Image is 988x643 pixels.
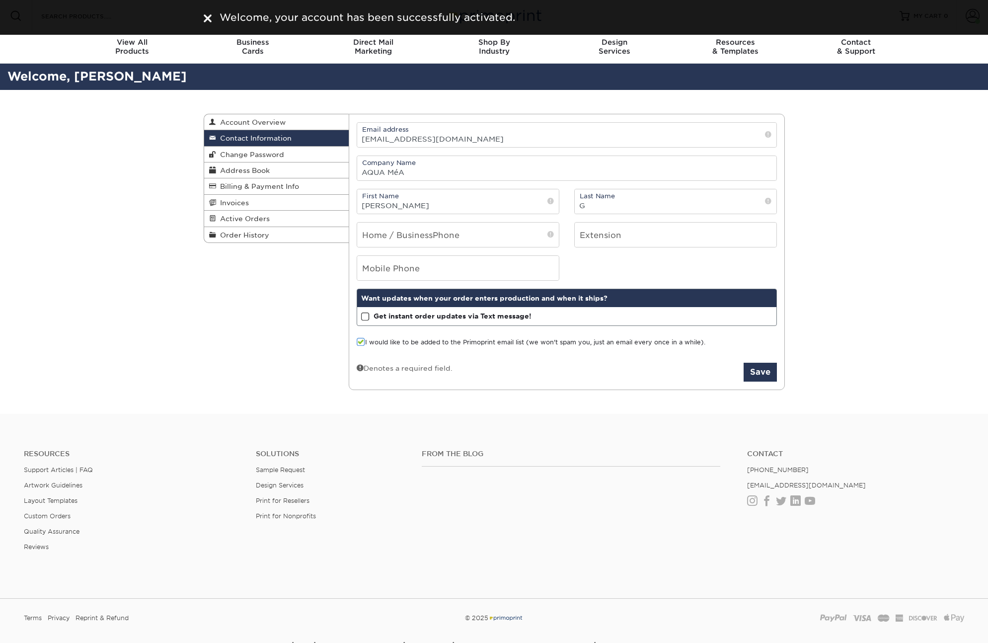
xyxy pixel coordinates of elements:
a: Contact Information [204,130,349,146]
span: Business [192,38,313,47]
a: Account Overview [204,114,349,130]
strong: Get instant order updates via Text message! [374,312,532,320]
div: Services [554,38,675,56]
span: Address Book [216,166,270,174]
div: © 2025 [335,611,653,626]
a: Design Services [256,482,304,489]
a: Billing & Payment Info [204,178,349,194]
div: & Templates [675,38,796,56]
a: Print for Nonprofits [256,512,316,520]
div: Cards [192,38,313,56]
a: Reviews [24,543,49,551]
a: View AllProducts [72,32,193,64]
span: Shop By [434,38,554,47]
a: Contact& Support [796,32,916,64]
a: Direct MailMarketing [313,32,434,64]
a: Artwork Guidelines [24,482,82,489]
h4: Solutions [256,450,407,458]
label: I would like to be added to the Primoprint email list (we won't spam you, just an email every onc... [357,338,705,347]
a: Print for Resellers [256,497,309,504]
div: Want updates when your order enters production and when it ships? [357,289,776,307]
span: Welcome, your account has been successfully activated. [220,11,515,23]
a: Privacy [48,611,70,626]
span: Billing & Payment Info [216,182,299,190]
span: Change Password [216,151,284,159]
a: Custom Orders [24,512,71,520]
a: Contact [747,450,964,458]
span: Design [554,38,675,47]
span: Contact Information [216,134,292,142]
div: Denotes a required field. [357,363,453,373]
a: [PHONE_NUMBER] [747,466,809,474]
a: Quality Assurance [24,528,79,535]
img: close [204,14,212,22]
button: Save [744,363,777,382]
a: DesignServices [554,32,675,64]
a: Order History [204,227,349,242]
a: BusinessCards [192,32,313,64]
img: Primoprint [488,614,523,622]
a: Shop ByIndustry [434,32,554,64]
a: Layout Templates [24,497,77,504]
span: Order History [216,231,269,239]
span: Resources [675,38,796,47]
a: Reprint & Refund [76,611,129,626]
span: Account Overview [216,118,286,126]
a: Sample Request [256,466,305,474]
a: Support Articles | FAQ [24,466,93,474]
a: [EMAIL_ADDRESS][DOMAIN_NAME] [747,482,866,489]
span: Invoices [216,199,249,207]
a: Change Password [204,147,349,162]
h4: From the Blog [422,450,720,458]
h4: Resources [24,450,241,458]
a: Address Book [204,162,349,178]
a: Terms [24,611,42,626]
div: Products [72,38,193,56]
span: Direct Mail [313,38,434,47]
div: Marketing [313,38,434,56]
div: & Support [796,38,916,56]
a: Resources& Templates [675,32,796,64]
span: Active Orders [216,215,270,223]
div: Industry [434,38,554,56]
a: Invoices [204,195,349,211]
a: Active Orders [204,211,349,227]
span: Contact [796,38,916,47]
span: View All [72,38,193,47]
